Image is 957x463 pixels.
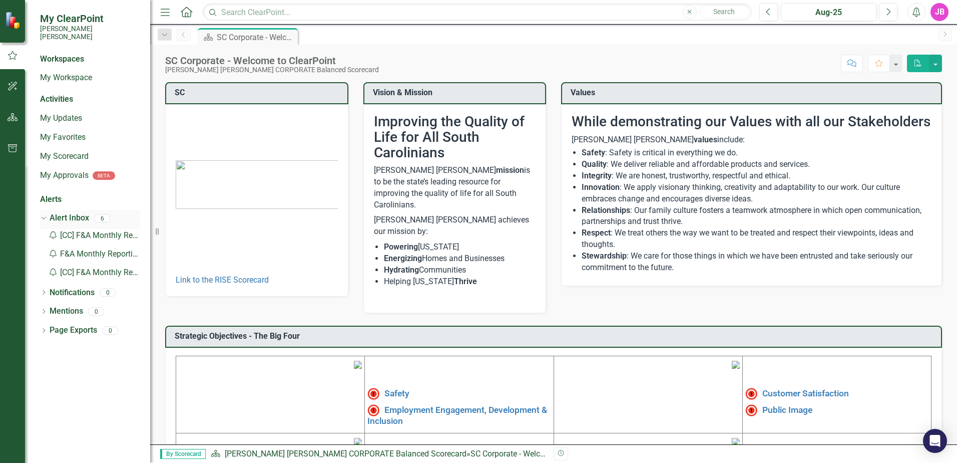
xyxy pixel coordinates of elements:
[354,361,362,369] img: mceclip1%20v4.png
[165,66,379,74] div: [PERSON_NAME] [PERSON_NAME] CORPORATE Balanced Scorecard
[50,212,89,224] a: Alert Inbox
[582,171,612,180] strong: Integrity
[699,5,749,19] button: Search
[572,134,931,146] p: [PERSON_NAME] [PERSON_NAME] include:
[203,4,752,21] input: Search ClearPoint...
[582,205,630,215] strong: Relationships
[373,88,541,97] h3: Vision & Mission
[582,227,931,251] li: : We treat others the way we want to be treated and respect their viewpoints, ideas and thoughts.
[50,287,95,299] a: Notifications
[784,7,873,19] div: Aug-25
[582,205,931,228] li: : Our family culture fosters a teamwork atmosphere in which open communication, partnerships and ...
[384,242,418,252] strong: Powering
[582,228,611,238] strong: Respect
[100,288,116,297] div: 0
[40,72,140,84] a: My Workspace
[160,449,206,459] span: By Scorecard
[470,449,603,458] div: SC Corporate - Welcome to ClearPoint
[374,114,536,160] h2: Improving the Quality of Life for All South Carolinians
[165,55,379,66] div: SC Corporate - Welcome to ClearPoint
[454,277,477,286] strong: Thrive
[496,165,524,175] strong: mission
[384,265,536,276] li: Communities
[384,253,536,265] li: Homes and Businesses
[367,388,379,400] img: High Alert
[571,88,936,97] h3: Values
[572,114,931,130] h2: While demonstrating our Values with all our Stakeholders
[374,165,536,212] p: [PERSON_NAME] [PERSON_NAME] is to be the state’s leading resource for improving the quality of li...
[40,170,89,181] a: My Approvals
[384,254,422,263] strong: Energizing
[45,226,140,245] div: [CC] F&A Monthly Reporting Initial Notice - Update by [DATE]!
[217,31,295,44] div: SC Corporate - Welcome to ClearPoint
[5,12,23,29] img: ClearPoint Strategy
[582,251,627,261] strong: Stewardship
[45,245,140,264] div: F&A Monthly Reporting Initial Notice - Update by S...
[374,212,536,240] p: [PERSON_NAME] [PERSON_NAME] achieves our mission by:
[694,135,717,144] strong: values
[384,388,409,398] a: Safety
[176,275,269,285] a: Link to the RISE Scorecard
[582,251,931,274] li: : We care for those things in which we have been entrusted and take seriously our commitment to t...
[762,404,812,414] a: Public Image
[930,3,948,21] button: JB
[582,170,931,182] li: : We are honest, trustworthy, respectful and ethical.
[40,113,140,124] a: My Updates
[384,276,536,288] li: Helping [US_STATE]
[762,388,849,398] a: Customer Satisfaction
[50,325,97,336] a: Page Exports
[713,8,735,16] span: Search
[582,159,931,170] li: : We deliver reliable and affordable products and services.
[40,13,140,25] span: My ClearPoint
[40,151,140,162] a: My Scorecard
[175,88,342,97] h3: SC
[40,25,140,41] small: [PERSON_NAME] [PERSON_NAME]
[45,264,140,282] div: [CC] F&A Monthly Reporting Initial Notice - Update by [DATE]!
[40,194,140,205] div: Alerts
[582,182,620,192] strong: Innovation
[582,159,607,169] strong: Quality
[354,438,362,446] img: mceclip3%20v3.png
[175,332,936,341] h3: Strategic Objectives - The Big Four
[94,214,110,222] div: 6
[88,308,104,316] div: 0
[582,182,931,205] li: : We apply visionary thinking, creativity and adaptability to our work. Our culture embraces chan...
[582,147,931,159] li: : Safety is critical in everything we do.
[781,3,876,21] button: Aug-25
[384,242,536,253] li: [US_STATE]
[367,404,547,425] a: Employment Engagement, Development & Inclusion
[40,54,84,65] div: Workspaces
[745,404,757,416] img: Not Meeting Target
[367,404,379,416] img: Not Meeting Target
[225,449,466,458] a: [PERSON_NAME] [PERSON_NAME] CORPORATE Balanced Scorecard
[102,326,118,335] div: 0
[732,438,740,446] img: mceclip4.png
[384,265,419,275] strong: Hydrating
[745,388,757,400] img: High Alert
[923,429,947,453] div: Open Intercom Messenger
[50,306,83,317] a: Mentions
[732,361,740,369] img: mceclip2%20v3.png
[93,171,115,180] div: BETA
[40,94,140,105] div: Activities
[211,448,546,460] div: »
[582,148,605,157] strong: Safety
[40,132,140,143] a: My Favorites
